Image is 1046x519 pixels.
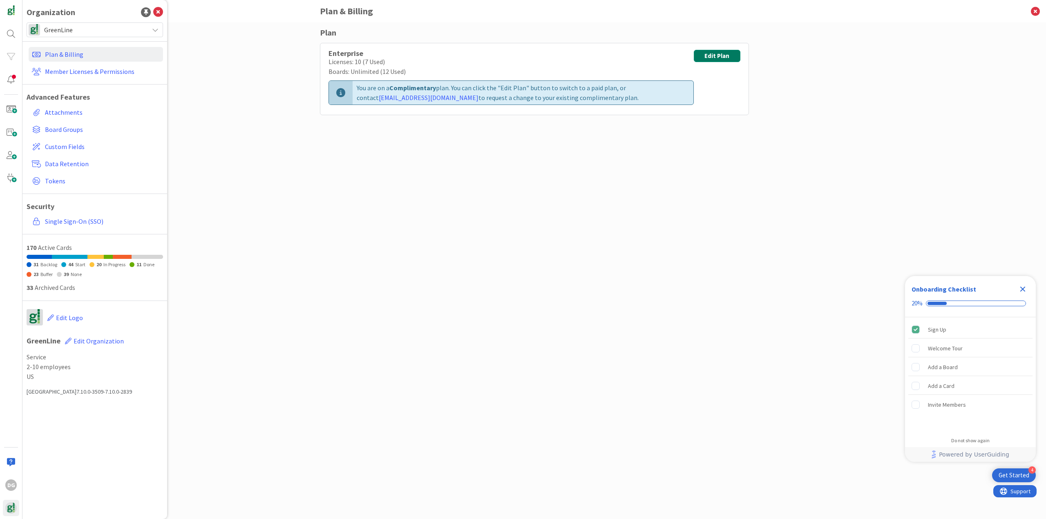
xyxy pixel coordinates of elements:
div: Invite Members [928,400,966,410]
div: Checklist items [905,317,1036,432]
span: 33 [27,283,33,292]
h1: Security [27,202,163,211]
span: Tokens [45,176,160,186]
a: Plan & Billing [29,47,163,62]
span: GreenLine [44,24,145,36]
div: Add a Board is incomplete. [908,358,1033,376]
a: Member Licenses & Permissions [29,64,163,79]
div: Invite Members is incomplete. [908,396,1033,414]
div: Licenses: 10 (7 Used) [329,57,694,67]
div: Sign Up [928,325,946,334]
span: Powered by UserGuiding [939,450,1009,459]
span: In Progress [103,261,125,267]
div: Sign Up is complete. [908,321,1033,339]
span: US [27,372,163,381]
div: Footer [905,447,1036,462]
span: Edit Logo [56,314,83,322]
img: Visit kanbanzone.com [5,5,17,17]
p: You are on a plan. You can click the "Edit Plan" button to switch to a paid plan, or contact to r... [357,83,690,102]
div: Add a Card [928,381,954,391]
span: Custom Fields [45,142,160,151]
button: Edit Organization [65,332,124,350]
div: Organization [27,6,75,18]
a: Powered by UserGuiding [909,447,1032,462]
div: 20% [912,300,923,307]
span: 11 [136,261,141,267]
span: 39 [64,271,69,277]
div: Open Get Started checklist, remaining modules: 4 [992,468,1036,482]
div: Add a Board [928,362,958,372]
a: [EMAIL_ADDRESS][DOMAIN_NAME] [379,94,478,102]
span: Support [17,1,37,11]
div: Boards: Unlimited (12 Used) [329,67,694,76]
img: avatar [5,502,17,514]
span: 2-10 employees [27,362,163,372]
div: DG [5,479,17,491]
div: Get Started [999,471,1029,479]
div: Onboarding Checklist [912,284,976,294]
h1: GreenLine [27,332,163,350]
div: Active Cards [27,243,163,252]
span: Data Retention [45,159,160,169]
div: Do not show again [951,437,990,444]
span: 170 [27,243,36,252]
h1: Advanced Features [27,93,163,102]
span: Edit Organization [74,337,124,345]
div: 4 [1028,466,1036,474]
span: Service [27,352,163,362]
div: Plan [320,27,749,39]
span: 23 [34,271,38,277]
a: Board Groups [29,122,163,137]
img: avatar [29,24,40,36]
div: Archived Cards [27,283,163,292]
a: Attachments [29,105,163,120]
a: Data Retention [29,156,163,171]
div: Welcome Tour [928,343,963,353]
div: Checklist progress: 20% [912,300,1029,307]
div: Welcome Tour is incomplete. [908,339,1033,357]
span: Buffer [40,271,53,277]
button: Edit Plan [694,50,740,62]
span: 31 [34,261,38,267]
button: Edit Logo [47,309,83,326]
span: None [71,271,82,277]
b: Complimentary [389,84,436,92]
a: Single Sign-On (SSO) [29,214,163,229]
a: Tokens [29,174,163,188]
div: [GEOGRAPHIC_DATA] 7.10.0-3509-7.10.0-2839 [27,388,163,396]
span: Start [75,261,85,267]
div: Checklist Container [905,276,1036,462]
div: Close Checklist [1016,283,1029,296]
a: Custom Fields [29,139,163,154]
div: Enterprise [329,50,694,57]
span: Backlog [40,261,57,267]
img: avatar [27,309,43,325]
span: Board Groups [45,125,160,134]
div: Add a Card is incomplete. [908,377,1033,395]
span: 20 [96,261,101,267]
span: 44 [68,261,73,267]
span: Done [143,261,154,267]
